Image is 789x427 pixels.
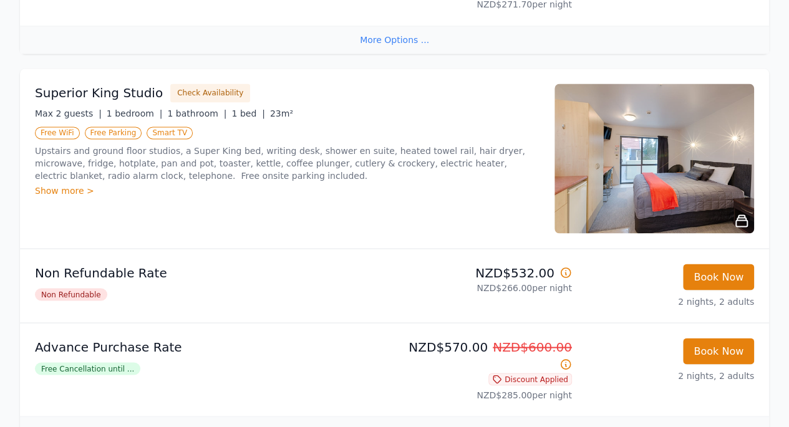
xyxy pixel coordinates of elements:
span: 1 bed | [231,108,264,118]
p: NZD$266.00 per night [400,281,572,294]
p: NZD$532.00 [400,264,572,281]
p: NZD$570.00 [400,338,572,373]
span: Free Parking [85,127,142,139]
button: Book Now [683,264,754,290]
span: Max 2 guests | [35,108,102,118]
span: Smart TV [147,127,193,139]
div: More Options ... [20,26,769,54]
div: Show more > [35,185,540,197]
span: 1 bathroom | [167,108,226,118]
button: Check Availability [170,84,250,102]
p: Non Refundable Rate [35,264,390,281]
p: Upstairs and ground floor studios, a Super King bed, writing desk, shower en suite, heated towel ... [35,145,540,182]
span: Free WiFi [35,127,80,139]
span: Non Refundable [35,288,107,300]
p: 2 nights, 2 adults [582,295,754,307]
span: NZD$600.00 [493,339,572,354]
span: 1 bedroom | [107,108,163,118]
span: Free Cancellation until ... [35,362,140,375]
p: Advance Purchase Rate [35,338,390,355]
span: 23m² [270,108,293,118]
span: Discount Applied [488,373,572,385]
button: Book Now [683,338,754,364]
p: NZD$285.00 per night [400,388,572,401]
p: 2 nights, 2 adults [582,369,754,381]
h3: Superior King Studio [35,84,163,102]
